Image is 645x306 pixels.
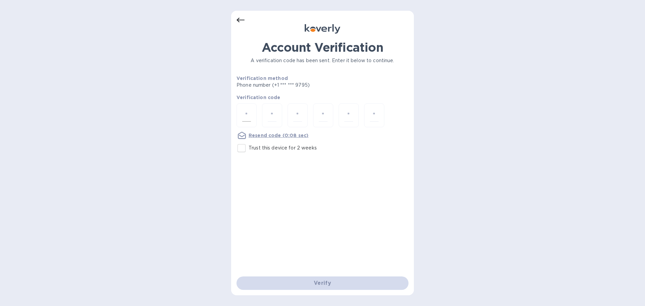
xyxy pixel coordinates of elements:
[249,144,317,151] p: Trust this device for 2 weeks
[236,40,408,54] h1: Account Verification
[236,76,288,81] b: Verification method
[236,82,361,89] p: Phone number (+1 *** *** 9795)
[236,94,408,101] p: Verification code
[249,133,308,138] u: Resend code (0:08 sec)
[236,57,408,64] p: A verification code has been sent. Enter it below to continue.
